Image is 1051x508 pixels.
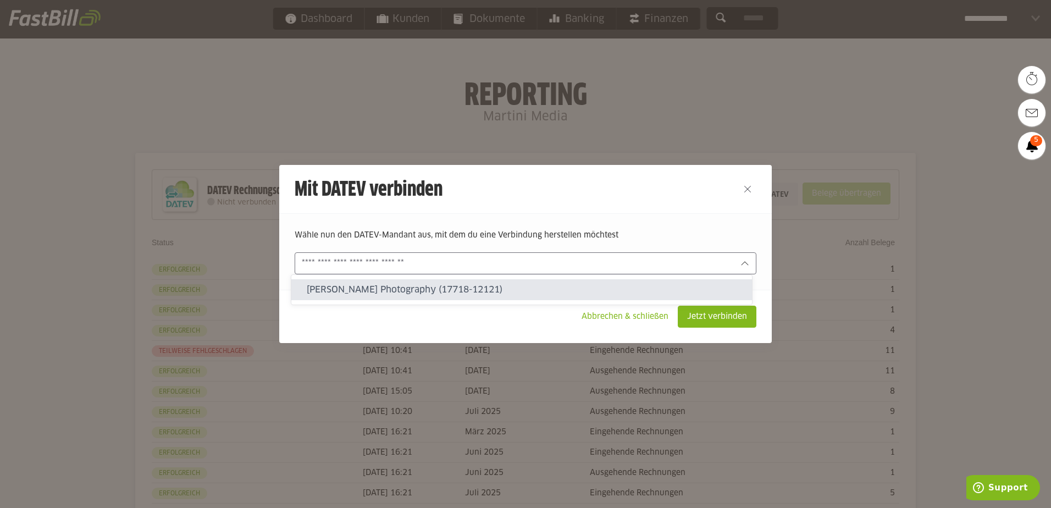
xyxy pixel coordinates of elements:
sl-button: Jetzt verbinden [678,306,756,328]
span: 5 [1030,135,1042,146]
sl-button: Abbrechen & schließen [572,306,678,328]
p: Wähle nun den DATEV-Mandant aus, mit dem du eine Verbindung herstellen möchtest [295,229,756,241]
sl-option: [PERSON_NAME] Photography (17718-12121) [291,279,752,300]
iframe: Öffnet ein Widget, in dem Sie weitere Informationen finden [966,475,1040,503]
a: 5 [1018,132,1046,159]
